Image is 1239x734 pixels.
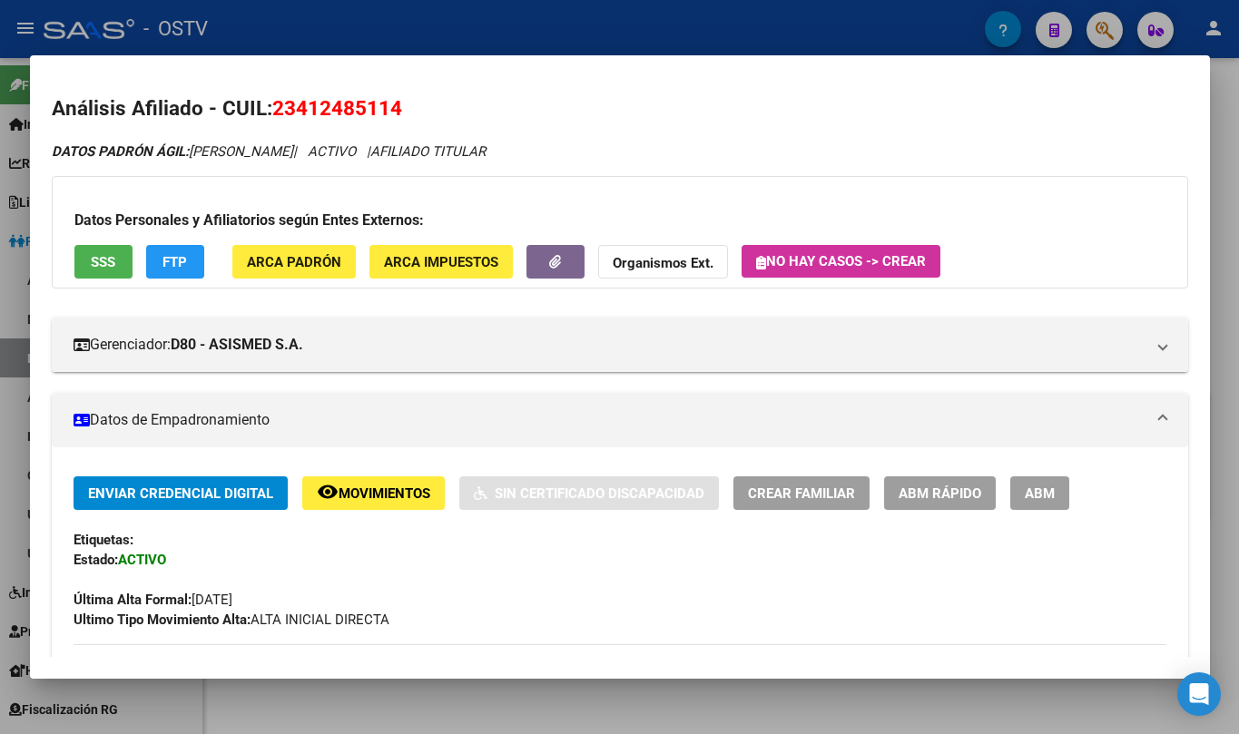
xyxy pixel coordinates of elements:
span: [PERSON_NAME] [52,143,293,160]
span: ABM [1025,485,1055,502]
span: Crear Familiar [748,485,855,502]
strong: DATOS PADRÓN ÁGIL: [52,143,189,160]
button: ABM [1010,476,1069,510]
span: ARCA Impuestos [384,254,498,270]
button: SSS [74,245,133,279]
div: Open Intercom Messenger [1177,672,1221,716]
span: Movimientos [339,485,430,502]
strong: Organismos Ext. [613,255,713,271]
span: No hay casos -> Crear [756,253,926,269]
span: 23412485114 [272,96,402,120]
span: SSS [91,254,115,270]
span: AFILIADO TITULAR [370,143,486,160]
strong: Estado: [74,552,118,568]
mat-panel-title: Datos de Empadronamiento [74,409,1145,431]
button: Sin Certificado Discapacidad [459,476,719,510]
mat-expansion-panel-header: Datos de Empadronamiento [52,393,1188,447]
mat-expansion-panel-header: Gerenciador:D80 - ASISMED S.A. [52,318,1188,372]
button: No hay casos -> Crear [742,245,940,278]
span: FTP [162,254,187,270]
span: [DATE] [74,592,232,608]
strong: Ultimo Tipo Movimiento Alta: [74,612,251,628]
span: ARCA Padrón [247,254,341,270]
button: ABM Rápido [884,476,996,510]
span: ABM Rápido [899,485,981,502]
button: Enviar Credencial Digital [74,476,288,510]
button: Crear Familiar [733,476,870,510]
mat-icon: remove_red_eye [317,481,339,503]
button: Movimientos [302,476,445,510]
i: | ACTIVO | [52,143,486,160]
h3: Datos Personales y Afiliatorios según Entes Externos: [74,210,1165,231]
strong: ACTIVO [118,552,166,568]
span: Enviar Credencial Digital [88,485,273,502]
h2: Análisis Afiliado - CUIL: [52,93,1188,124]
strong: Última Alta Formal: [74,592,192,608]
span: ALTA INICIAL DIRECTA [74,612,389,628]
button: ARCA Padrón [232,245,356,279]
button: Organismos Ext. [598,245,728,279]
button: ARCA Impuestos [369,245,513,279]
mat-panel-title: Gerenciador: [74,334,1145,356]
strong: D80 - ASISMED S.A. [171,334,303,356]
button: FTP [146,245,204,279]
span: Sin Certificado Discapacidad [495,485,704,502]
strong: Etiquetas: [74,532,133,548]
